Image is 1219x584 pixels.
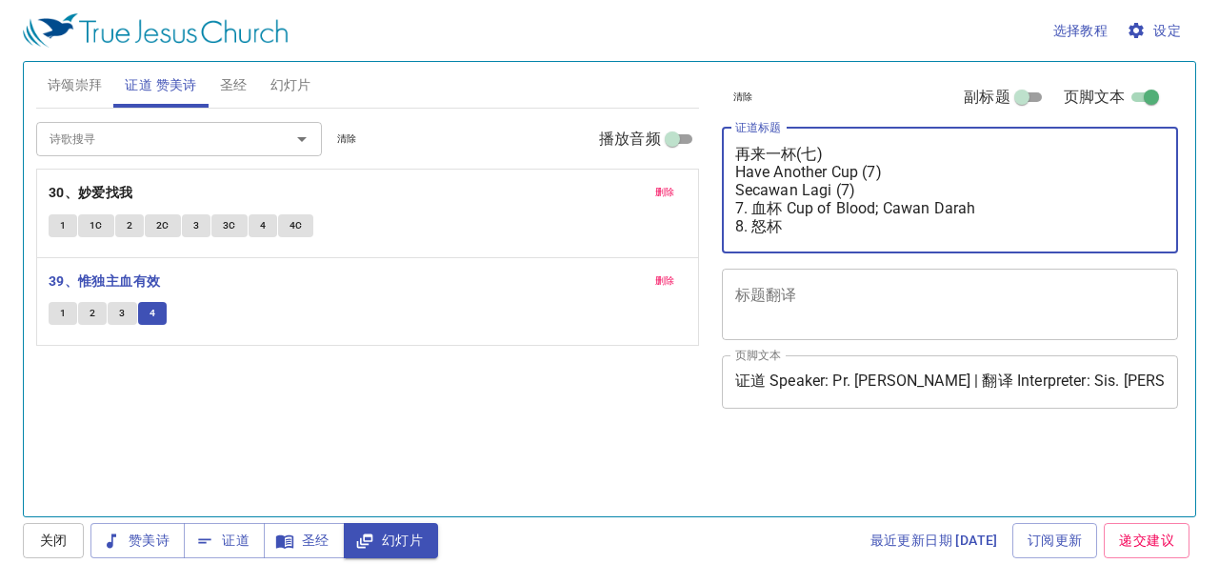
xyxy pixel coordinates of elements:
button: 关闭 [23,523,84,558]
span: 删除 [655,272,675,290]
button: 4C [278,214,314,237]
span: 圣经 [279,529,330,553]
button: 3 [182,214,210,237]
span: 清除 [733,89,753,106]
button: 选择教程 [1046,13,1116,49]
span: 2 [90,305,95,322]
a: 最近更新日期 [DATE] [863,523,1006,558]
span: 幻灯片 [270,73,311,97]
button: 1 [49,302,77,325]
button: 清除 [326,128,369,151]
span: 1 [60,217,66,234]
button: 30、妙爱找我 [49,181,136,205]
button: 删除 [644,270,687,292]
span: 诗颂崇拜 [48,73,103,97]
span: 选择教程 [1053,19,1109,43]
span: 3 [193,217,199,234]
span: 圣经 [220,73,248,97]
span: 副标题 [964,86,1009,109]
span: 关闭 [38,529,69,553]
span: 3 [119,305,125,322]
span: 幻灯片 [359,529,423,553]
span: 清除 [337,131,357,148]
textarea: 再来一杯(七) Have Another Cup (7) Secawan Lagi (7) 7. 血杯 Cup of Blood; Cawan Darah 8. 怒杯 [735,145,1166,235]
span: 递交建议 [1119,529,1174,553]
span: 订阅更新 [1028,529,1083,553]
button: 4 [138,302,167,325]
button: 设定 [1123,13,1189,49]
button: 圣经 [264,523,345,558]
button: 幻灯片 [344,523,438,558]
span: 4C [290,217,303,234]
button: 3 [108,302,136,325]
button: 4 [249,214,277,237]
button: 1 [49,214,77,237]
span: 4 [150,305,155,322]
a: 订阅更新 [1012,523,1098,558]
span: 最近更新日期 [DATE] [870,529,998,553]
button: 2C [145,214,181,237]
span: 删除 [655,184,675,201]
span: 播放音频 [599,128,661,151]
span: 4 [260,217,266,234]
button: 2 [78,302,107,325]
button: 3C [211,214,248,237]
span: 证道 [199,529,250,553]
button: 39、惟独主血有效 [49,270,164,293]
span: 页脚文本 [1064,86,1126,109]
span: 设定 [1130,19,1181,43]
b: 30、妙爱找我 [49,181,133,205]
img: True Jesus Church [23,13,288,48]
b: 39、惟独主血有效 [49,270,161,293]
button: 2 [115,214,144,237]
span: 赞美诗 [106,529,170,553]
span: 1 [60,305,66,322]
button: 赞美诗 [90,523,185,558]
button: 清除 [722,86,765,109]
a: 递交建议 [1104,523,1189,558]
span: 3C [223,217,236,234]
span: 2 [127,217,132,234]
button: Open [289,126,315,152]
span: 2C [156,217,170,234]
span: 证道 赞美诗 [125,73,196,97]
button: 删除 [644,181,687,204]
button: 1C [78,214,114,237]
span: 1C [90,217,103,234]
button: 证道 [184,523,265,558]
